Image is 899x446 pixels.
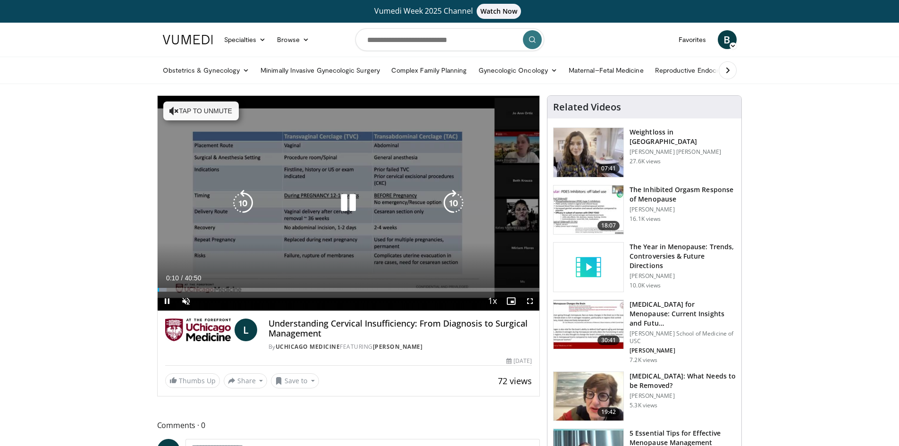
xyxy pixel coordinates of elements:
a: Complex Family Planning [386,61,473,80]
img: 47271b8a-94f4-49c8-b914-2a3d3af03a9e.150x105_q85_crop-smart_upscale.jpg [554,300,623,349]
a: 19:42 [MEDICAL_DATA]: What Needs to be Removed? [PERSON_NAME] 5.3K views [553,371,736,421]
p: [PERSON_NAME] [630,272,736,280]
h4: Related Videos [553,101,621,113]
a: Reproductive Endocrinology & [MEDICAL_DATA] [649,61,807,80]
p: [PERSON_NAME] [630,392,736,400]
a: B [718,30,737,49]
button: Fullscreen [521,292,539,311]
h3: [MEDICAL_DATA]: What Needs to be Removed? [630,371,736,390]
input: Search topics, interventions [355,28,544,51]
a: Minimally Invasive Gynecologic Surgery [255,61,386,80]
p: [PERSON_NAME] [PERSON_NAME] [630,148,736,156]
img: 9983fed1-7565-45be-8934-aef1103ce6e2.150x105_q85_crop-smart_upscale.jpg [554,128,623,177]
a: UChicago Medicine [276,343,340,351]
a: L [235,319,257,341]
a: Maternal–Fetal Medicine [563,61,649,80]
img: 4d0a4bbe-a17a-46ab-a4ad-f5554927e0d3.150x105_q85_crop-smart_upscale.jpg [554,372,623,421]
span: 19:42 [597,407,620,417]
span: 0:10 [166,274,179,282]
h3: The Year in Menopause: Trends, Controversies & Future Directions [630,242,736,270]
button: Pause [158,292,176,311]
button: Unmute [176,292,195,311]
img: VuMedi Logo [163,35,213,44]
button: Playback Rate [483,292,502,311]
a: The Year in Menopause: Trends, Controversies & Future Directions [PERSON_NAME] 10.0K views [553,242,736,292]
p: [PERSON_NAME] [630,347,736,354]
span: Watch Now [477,4,521,19]
a: Browse [271,30,315,49]
h3: The Inhibited Orgasm Response of Menopause [630,185,736,204]
a: [PERSON_NAME] [373,343,423,351]
img: UChicago Medicine [165,319,231,341]
a: Obstetrics & Gynecology [157,61,255,80]
a: Favorites [673,30,712,49]
div: Progress Bar [158,288,540,292]
span: 72 views [498,375,532,387]
span: / [181,274,183,282]
a: Vumedi Week 2025 ChannelWatch Now [164,4,735,19]
h3: [MEDICAL_DATA] for Menopause: Current Insights and Futu… [630,300,736,328]
a: Thumbs Up [165,373,220,388]
a: Gynecologic Oncology [473,61,563,80]
span: 18:07 [597,221,620,230]
span: 07:41 [597,164,620,173]
span: 30:41 [597,336,620,345]
div: [DATE] [506,357,532,365]
a: 18:07 The Inhibited Orgasm Response of Menopause [PERSON_NAME] 16.1K views [553,185,736,235]
img: 283c0f17-5e2d-42ba-a87c-168d447cdba4.150x105_q85_crop-smart_upscale.jpg [554,185,623,235]
div: By FEATURING [269,343,532,351]
h4: Understanding Cervical Insufficiency: From Diagnosis to Surgical Management [269,319,532,339]
span: Comments 0 [157,419,540,431]
p: 10.0K views [630,282,661,289]
a: 07:41 Weightloss in [GEOGRAPHIC_DATA] [PERSON_NAME] [PERSON_NAME] 27.6K views [553,127,736,177]
button: Save to [271,373,319,388]
a: Specialties [218,30,272,49]
h3: Weightloss in [GEOGRAPHIC_DATA] [630,127,736,146]
button: Tap to unmute [163,101,239,120]
span: 40:50 [185,274,201,282]
p: 16.1K views [630,215,661,223]
button: Enable picture-in-picture mode [502,292,521,311]
p: [PERSON_NAME] School of Medicine of USC [630,330,736,345]
button: Share [224,373,268,388]
p: 5.3K views [630,402,657,409]
a: 30:41 [MEDICAL_DATA] for Menopause: Current Insights and Futu… [PERSON_NAME] School of Medicine o... [553,300,736,364]
video-js: Video Player [158,96,540,311]
p: 7.2K views [630,356,657,364]
p: [PERSON_NAME] [630,206,736,213]
img: video_placeholder_short.svg [554,243,623,292]
p: 27.6K views [630,158,661,165]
